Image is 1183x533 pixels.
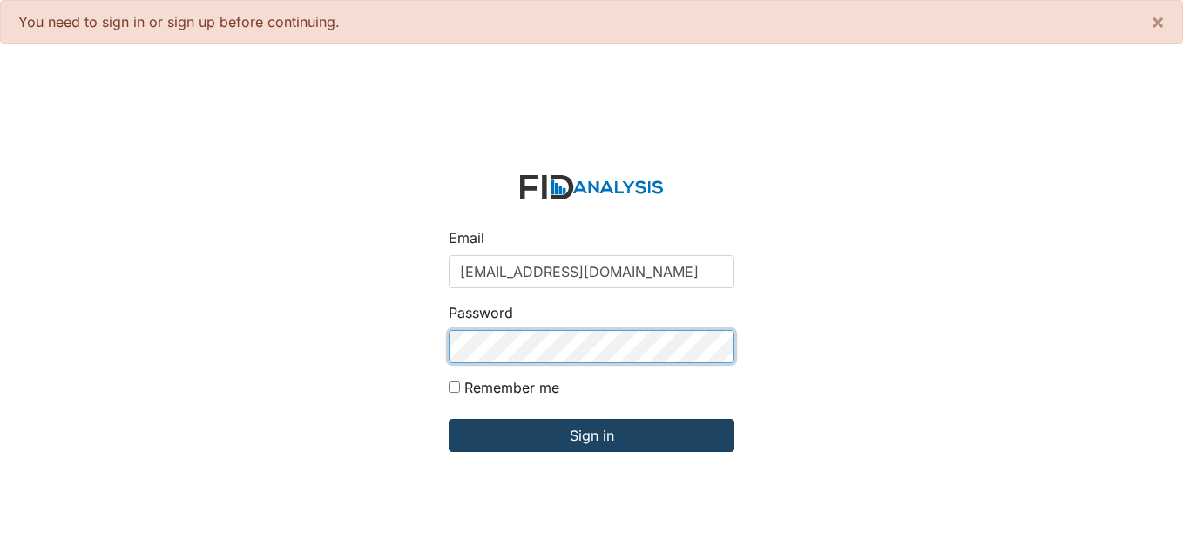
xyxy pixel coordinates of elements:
[449,302,513,323] label: Password
[520,175,663,200] img: logo-2fc8c6e3336f68795322cb6e9a2b9007179b544421de10c17bdaae8622450297.svg
[464,377,559,398] label: Remember me
[449,227,484,248] label: Email
[1133,1,1182,43] button: ×
[449,419,734,452] input: Sign in
[1151,9,1165,34] span: ×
